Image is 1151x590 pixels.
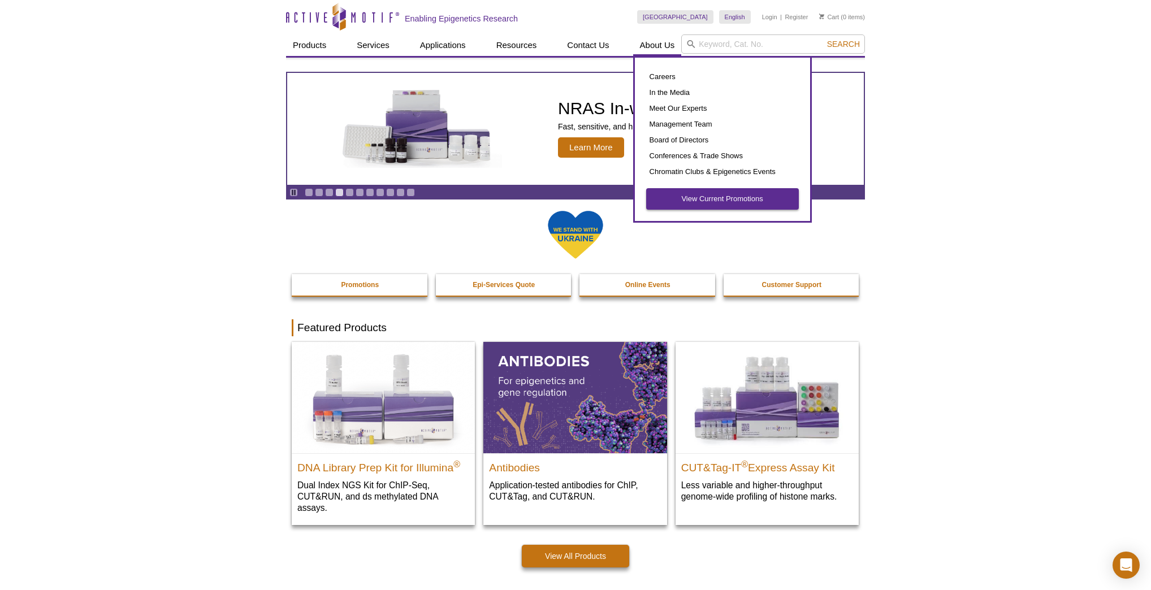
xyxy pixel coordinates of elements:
a: Go to slide 6 [356,188,364,197]
a: Toggle autoplay [289,188,298,197]
a: Go to slide 3 [325,188,334,197]
a: Board of Directors [646,132,799,148]
a: Online Events [579,274,716,296]
p: Dual Index NGS Kit for ChIP-Seq, CUT&RUN, and ds methylated DNA assays. [297,479,469,514]
h2: NRAS In-well Lysis ELISA Kit [558,100,788,117]
a: View All Products [522,545,629,567]
img: CUT&Tag-IT® Express Assay Kit [676,342,859,453]
span: Learn More [558,137,624,158]
a: Login [762,13,777,21]
a: Go to slide 11 [406,188,415,197]
a: Go to slide 7 [366,188,374,197]
a: Resources [490,34,544,56]
a: Register [785,13,808,21]
a: Services [350,34,396,56]
sup: ® [741,459,748,468]
a: View Current Promotions [646,188,799,210]
a: In the Media [646,85,799,101]
h2: Antibodies [489,457,661,474]
a: Meet Our Experts [646,101,799,116]
p: Less variable and higher-throughput genome-wide profiling of histone marks​. [681,479,853,502]
a: Contact Us [560,34,616,56]
a: All Antibodies Antibodies Application-tested antibodies for ChIP, CUT&Tag, and CUT&RUN. [483,342,667,513]
a: Applications [413,34,473,56]
a: Cart [819,13,839,21]
a: Conferences & Trade Shows [646,148,799,164]
a: Go to slide 9 [386,188,395,197]
img: All Antibodies [483,342,667,453]
a: [GEOGRAPHIC_DATA] [637,10,713,24]
a: Go to slide 10 [396,188,405,197]
img: NRAS In-well Lysis ELISA Kit [332,90,502,168]
sup: ® [453,459,460,468]
div: Open Intercom Messenger [1113,552,1140,579]
a: Epi-Services Quote [436,274,573,296]
a: Go to slide 2 [315,188,323,197]
a: Go to slide 8 [376,188,384,197]
a: CUT&Tag-IT® Express Assay Kit CUT&Tag-IT®Express Assay Kit Less variable and higher-throughput ge... [676,342,859,513]
a: About Us [633,34,682,56]
strong: Promotions [341,281,379,289]
h2: DNA Library Prep Kit for Illumina [297,457,469,474]
a: DNA Library Prep Kit for Illumina DNA Library Prep Kit for Illumina® Dual Index NGS Kit for ChIP-... [292,342,475,524]
input: Keyword, Cat. No. [681,34,865,54]
a: Promotions [292,274,429,296]
a: Customer Support [724,274,860,296]
strong: Customer Support [762,281,821,289]
span: Search [827,40,860,49]
strong: Online Events [625,281,670,289]
a: Go to slide 1 [305,188,313,197]
strong: Epi-Services Quote [473,281,535,289]
a: Products [286,34,333,56]
li: (0 items) [819,10,865,24]
article: NRAS In-well Lysis ELISA Kit [287,73,864,185]
p: Fast, sensitive, and highly specific quantification of human NRAS. [558,122,788,132]
a: Go to slide 4 [335,188,344,197]
p: Application-tested antibodies for ChIP, CUT&Tag, and CUT&RUN. [489,479,661,502]
a: Go to slide 5 [345,188,354,197]
img: Your Cart [819,14,824,19]
a: Management Team [646,116,799,132]
img: DNA Library Prep Kit for Illumina [292,342,475,453]
h2: Enabling Epigenetics Research [405,14,518,24]
a: Careers [646,69,799,85]
h2: Featured Products [292,319,859,336]
h2: CUT&Tag-IT Express Assay Kit [681,457,853,474]
button: Search [824,39,863,49]
a: English [719,10,751,24]
li: | [780,10,782,24]
a: Chromatin Clubs & Epigenetics Events [646,164,799,180]
a: NRAS In-well Lysis ELISA Kit NRAS In-well Lysis ELISA Kit Fast, sensitive, and highly specific qu... [287,73,864,185]
img: We Stand With Ukraine [547,210,604,260]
